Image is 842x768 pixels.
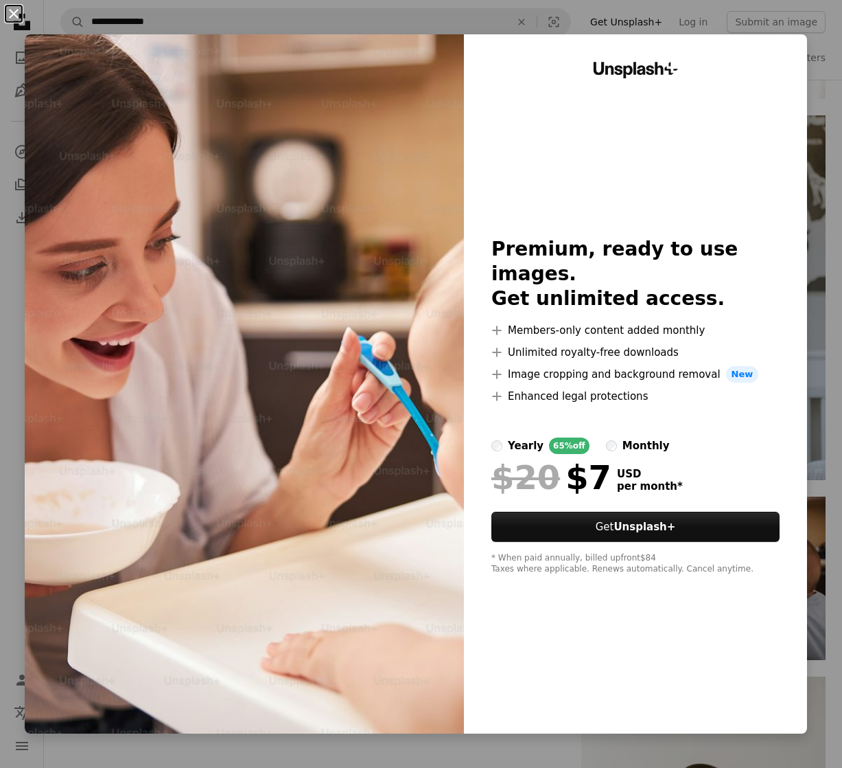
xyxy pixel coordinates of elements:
[491,344,780,361] li: Unlimited royalty-free downloads
[491,553,780,575] div: * When paid annually, billed upfront $84 Taxes where applicable. Renews automatically. Cancel any...
[617,480,683,493] span: per month *
[491,440,502,451] input: yearly65%off
[508,438,543,454] div: yearly
[491,388,780,405] li: Enhanced legal protections
[617,468,683,480] span: USD
[491,322,780,339] li: Members-only content added monthly
[491,460,611,495] div: $7
[726,366,759,383] span: New
[491,366,780,383] li: Image cropping and background removal
[613,521,675,533] strong: Unsplash+
[491,460,560,495] span: $20
[491,512,780,542] button: GetUnsplash+
[622,438,670,454] div: monthly
[549,438,589,454] div: 65% off
[491,237,780,311] h2: Premium, ready to use images. Get unlimited access.
[606,440,617,451] input: monthly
